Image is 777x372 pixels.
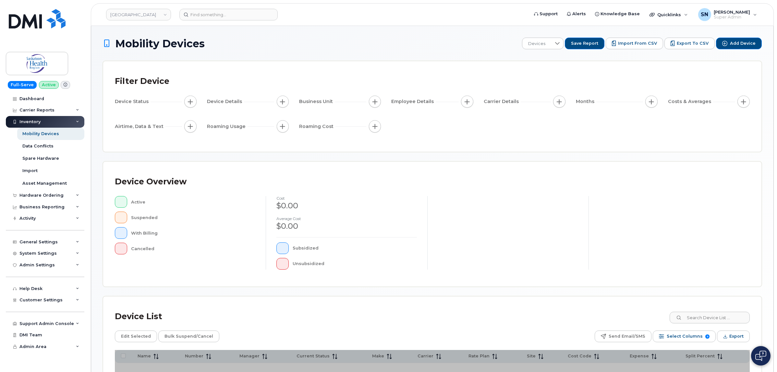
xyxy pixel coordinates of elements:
[484,98,521,105] span: Carrier Details
[667,331,703,341] span: Select Columns
[131,212,256,223] div: Suspended
[293,242,417,254] div: Subsidized
[115,308,162,325] div: Device List
[276,196,417,200] h4: cost
[730,41,756,46] span: Add Device
[618,41,657,46] span: Import from CSV
[115,73,169,90] div: Filter Device
[158,331,219,342] button: Bulk Suspend/Cancel
[670,312,750,323] input: Search Device List ...
[121,331,151,341] span: Edit Selected
[755,351,766,361] img: Open chat
[115,98,151,105] span: Device Status
[131,227,256,239] div: With Billing
[653,331,716,342] button: Select Columns 9
[299,98,335,105] span: Business Unit
[115,123,165,130] span: Airtime, Data & Text
[606,38,663,49] button: Import from CSV
[576,98,596,105] span: Months
[207,98,244,105] span: Device Details
[207,123,248,130] span: Roaming Usage
[164,331,213,341] span: Bulk Suspend/Cancel
[609,331,645,341] span: Send Email/SMS
[299,123,335,130] span: Roaming Cost
[293,258,417,270] div: Unsubsidized
[276,221,417,232] div: $0.00
[391,98,436,105] span: Employee Details
[115,331,157,342] button: Edit Selected
[131,196,256,208] div: Active
[522,38,551,50] span: Devices
[716,38,762,49] button: Add Device
[571,41,598,46] span: Save Report
[664,38,715,49] button: Export to CSV
[131,243,256,254] div: Cancelled
[668,98,713,105] span: Costs & Averages
[565,38,604,49] button: Save Report
[729,331,744,341] span: Export
[705,334,710,339] span: 9
[677,41,709,46] span: Export to CSV
[717,331,750,342] button: Export
[276,216,417,221] h4: Average cost
[115,173,187,190] div: Device Overview
[276,200,417,211] div: $0.00
[595,331,651,342] button: Send Email/SMS
[115,38,205,49] span: Mobility Devices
